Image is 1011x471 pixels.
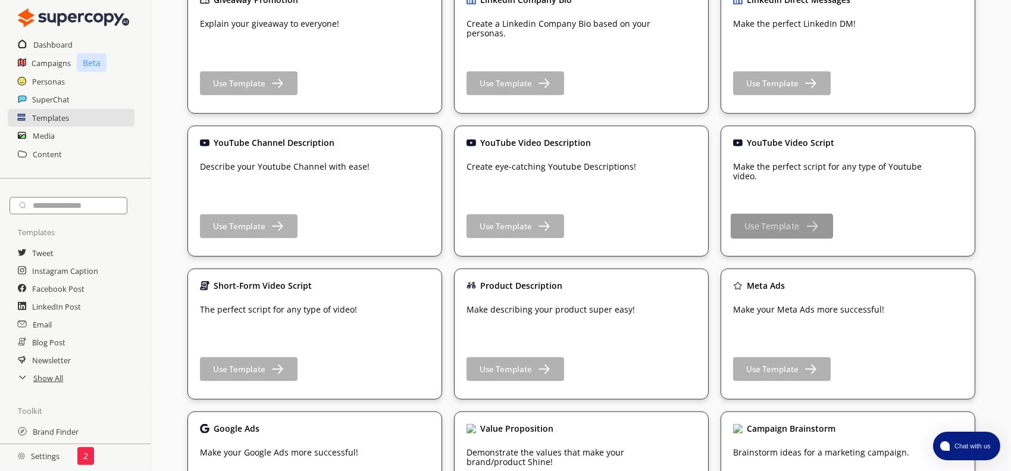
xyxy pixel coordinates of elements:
button: Use Template [467,214,564,238]
a: Content [33,145,62,163]
a: Tweet [32,244,54,262]
b: Use Template [746,78,799,89]
a: Email [33,316,52,333]
button: Use Template [200,71,298,95]
button: Use Template [733,357,831,381]
p: Make the perfect LinkedIn DM! [733,19,856,29]
a: Templates [32,109,69,127]
b: Use Template [213,221,265,232]
span: Chat with us [950,441,993,451]
img: Close [733,424,743,433]
a: SuperChat [32,91,70,108]
img: Close [18,453,25,460]
img: Close [200,138,209,148]
a: Newsletter [32,351,71,369]
p: 2 [83,451,88,461]
p: Create eye-catching Youtube Descriptions! [467,162,636,171]
img: Close [200,281,209,291]
button: Use Template [731,214,833,239]
a: Personas [32,73,65,91]
b: Use Template [744,221,799,232]
button: Use Template [467,357,564,381]
button: Use Template [200,357,298,381]
p: Create a Linkedin Company Bio based on your personas. [467,19,663,38]
p: Explain your giveaway to everyone! [200,19,339,29]
p: Make your Meta Ads more successful! [733,305,884,314]
a: Brand Finder [33,423,79,441]
b: YouTube Video Description [480,137,591,148]
p: The perfect script for any type of video! [200,305,357,314]
img: Close [733,281,743,291]
a: Dashboard [33,36,73,54]
img: Close [467,281,476,291]
b: Use Template [480,364,532,375]
p: Make your Google Ads more successful! [200,448,358,457]
button: Use Template [200,214,298,238]
button: Use Template [733,71,831,95]
b: Value Proposition [480,423,553,434]
b: Meta Ads [747,280,785,291]
a: Facebook Post [32,280,84,298]
a: Instagram Caption [32,262,98,280]
b: Use Template [746,364,799,375]
a: Campaigns [32,54,71,72]
b: Campaign Brainstorm [747,423,835,434]
a: Blog Post [32,333,65,351]
button: atlas-launcher [933,432,1000,460]
a: Media [33,127,55,145]
button: Use Template [467,71,564,95]
b: Use Template [480,78,532,89]
b: YouTube Video Script [747,137,834,148]
b: YouTube Channel Description [214,137,334,148]
b: Use Template [213,78,265,89]
b: Use Template [213,364,265,375]
a: Audience Finder [32,441,89,458]
b: Google Ads [214,423,259,434]
a: Show All [33,369,63,387]
p: Demonstrate the values that make your brand/product Shine! [467,448,663,467]
b: Short-Form Video Script [214,280,312,291]
b: Use Template [480,221,532,232]
p: Make the perfect script for any type of Youtube video. [733,162,929,181]
img: Close [467,424,476,433]
p: Beta [77,54,107,72]
img: Close [467,138,476,148]
p: Describe your Youtube Channel with ease! [200,162,370,171]
img: Close [200,424,209,433]
img: Close [18,6,129,30]
img: Close [733,138,743,148]
b: Product Description [480,280,562,291]
a: LinkedIn Post [32,298,81,316]
p: Make describing your product super easy! [467,305,635,314]
p: Brainstorm ideas for a marketing campaign. [733,448,909,457]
